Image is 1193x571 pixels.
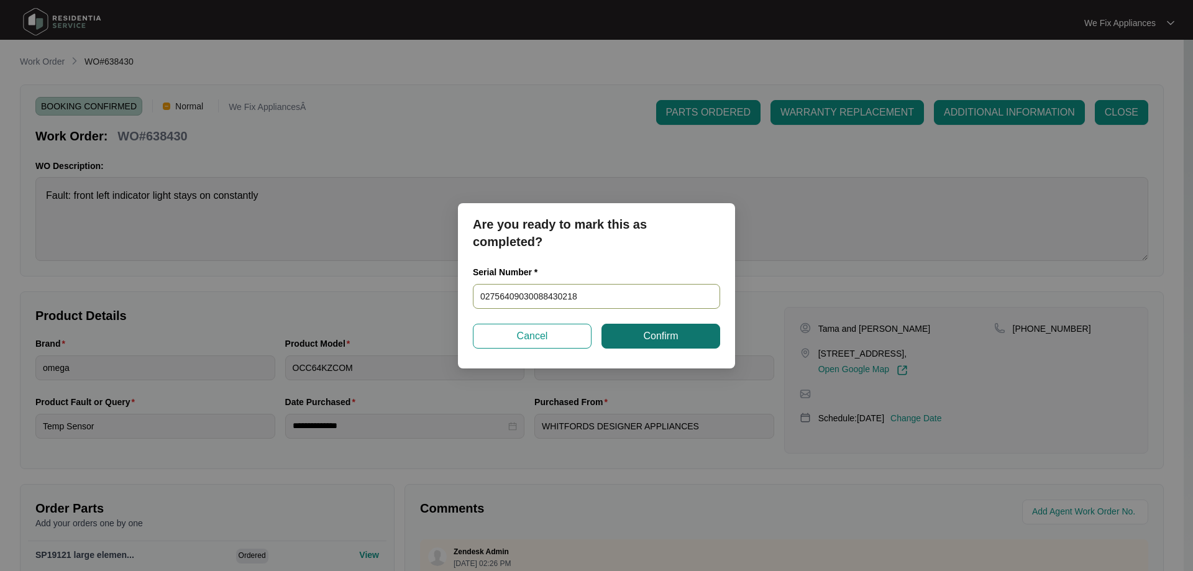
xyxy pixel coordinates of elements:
[517,329,548,344] span: Cancel
[473,233,720,250] p: completed?
[473,324,592,349] button: Cancel
[601,324,720,349] button: Confirm
[473,266,547,278] label: Serial Number *
[643,329,678,344] span: Confirm
[473,216,720,233] p: Are you ready to mark this as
